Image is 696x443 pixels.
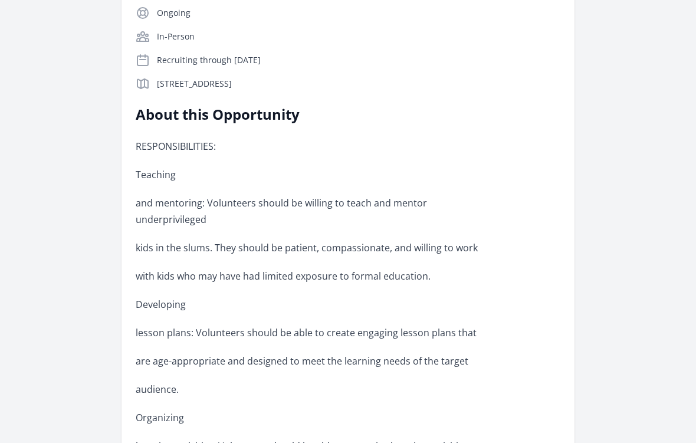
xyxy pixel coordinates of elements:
p: Organizing [136,410,481,426]
p: kids in the slums. They should be patient, compassionate, and willing to work [136,240,481,257]
p: with kids who may have had limited exposure to formal education. [136,268,481,285]
p: RESPONSIBILITIES: [136,139,481,155]
p: Developing [136,297,481,313]
p: Recruiting through [DATE] [157,55,560,67]
p: audience. [136,382,481,398]
p: are age-appropriate and designed to meet the learning needs of the target [136,353,481,370]
p: lesson plans: Volunteers should be able to create engaging lesson plans that [136,325,481,342]
h2: About this Opportunity [136,106,481,124]
p: and mentoring: Volunteers should be willing to teach and mentor underprivileged [136,195,481,228]
p: Teaching [136,167,481,183]
p: Ongoing [157,8,560,19]
p: [STREET_ADDRESS] [157,78,560,90]
p: In-Person [157,31,560,43]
